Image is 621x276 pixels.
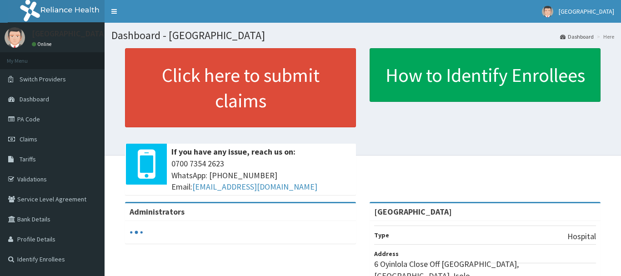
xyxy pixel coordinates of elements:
svg: audio-loading [130,226,143,239]
b: Type [374,231,389,239]
span: Claims [20,135,37,143]
b: Administrators [130,206,185,217]
b: Address [374,250,399,258]
span: [GEOGRAPHIC_DATA] [559,7,614,15]
a: [EMAIL_ADDRESS][DOMAIN_NAME] [192,181,317,192]
span: Switch Providers [20,75,66,83]
a: Click here to submit claims [125,48,356,127]
strong: [GEOGRAPHIC_DATA] [374,206,452,217]
span: Dashboard [20,95,49,103]
a: Online [32,41,54,47]
p: Hospital [567,231,596,242]
b: If you have any issue, reach us on: [171,146,295,157]
img: User Image [5,27,25,48]
span: Tariffs [20,155,36,163]
h1: Dashboard - [GEOGRAPHIC_DATA] [111,30,614,41]
a: How to Identify Enrollees [370,48,601,102]
p: [GEOGRAPHIC_DATA] [32,30,107,38]
a: Dashboard [560,33,594,40]
li: Here [595,33,614,40]
img: User Image [542,6,553,17]
span: 0700 7354 2623 WhatsApp: [PHONE_NUMBER] Email: [171,158,351,193]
